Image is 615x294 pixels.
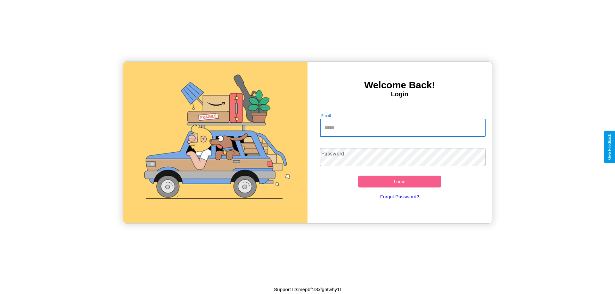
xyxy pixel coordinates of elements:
label: Email [321,113,331,118]
h4: Login [307,91,492,98]
button: Login [358,176,441,187]
p: Support ID: mepbf1l8xfgntwhy1t [274,285,341,294]
h3: Welcome Back! [307,80,492,91]
a: Forgot Password? [317,187,483,206]
img: gif [123,62,307,223]
div: Give Feedback [607,134,612,160]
